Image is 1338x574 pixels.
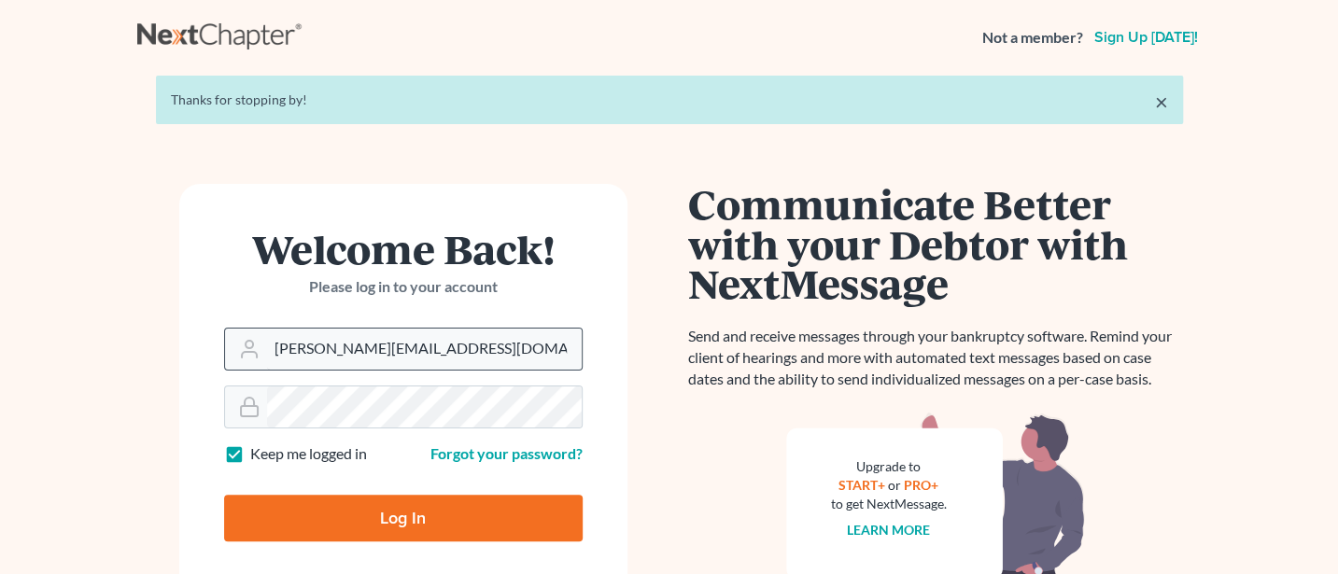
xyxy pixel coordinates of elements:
[224,495,583,541] input: Log In
[430,444,583,462] a: Forgot your password?
[888,477,901,493] span: or
[904,477,938,493] a: PRO+
[688,326,1183,390] p: Send and receive messages through your bankruptcy software. Remind your client of hearings and mo...
[982,27,1083,49] strong: Not a member?
[1155,91,1168,113] a: ×
[171,91,1168,109] div: Thanks for stopping by!
[831,457,947,476] div: Upgrade to
[838,477,885,493] a: START+
[688,184,1183,303] h1: Communicate Better with your Debtor with NextMessage
[224,276,583,298] p: Please log in to your account
[267,329,582,370] input: Email Address
[224,229,583,269] h1: Welcome Back!
[1091,30,1202,45] a: Sign up [DATE]!
[831,495,947,513] div: to get NextMessage.
[847,522,930,538] a: Learn more
[250,443,367,465] label: Keep me logged in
